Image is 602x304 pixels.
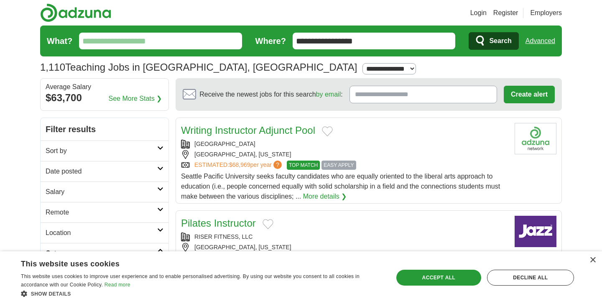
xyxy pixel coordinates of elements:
h1: Teaching Jobs in [GEOGRAPHIC_DATA], [GEOGRAPHIC_DATA] [40,61,357,73]
a: Read more, opens a new window [105,282,130,288]
span: ? [273,161,282,169]
h2: Category [46,248,157,258]
a: Date posted [41,161,168,181]
button: Add to favorite jobs [263,219,273,229]
div: [GEOGRAPHIC_DATA] [181,140,508,148]
a: Category [41,243,168,263]
label: What? [47,35,72,47]
span: Search [489,33,511,49]
label: Where? [255,35,286,47]
h2: Date posted [46,166,157,176]
span: This website uses cookies to improve user experience and to enable personalised advertising. By u... [21,273,360,288]
a: by email [316,91,341,98]
a: Sort by [41,141,168,161]
a: Advanced [525,33,555,49]
a: Writing Instructor Adjunct Pool [181,125,315,136]
a: Login [470,8,487,18]
h2: Remote [46,207,157,217]
h2: Filter results [41,118,168,141]
div: $63,700 [46,90,163,105]
div: RISER FITNESS, LLC [181,232,508,241]
a: See More Stats ❯ [109,94,162,104]
a: ESTIMATED:$68,969per year? [194,161,283,170]
div: [GEOGRAPHIC_DATA], [US_STATE] [181,243,508,252]
a: Salary [41,181,168,202]
a: Pilates Instructor [181,217,256,229]
div: Accept all [396,270,481,286]
a: Remote [41,202,168,222]
button: Search [469,32,518,50]
span: $68,969 [229,161,250,168]
div: Decline all [487,270,574,286]
h2: Location [46,228,157,238]
a: More details ❯ [303,192,347,202]
a: Register [493,8,518,18]
div: Show details [21,289,383,298]
h2: Sort by [46,146,157,156]
span: Show details [31,291,71,297]
span: 1,110 [40,60,65,75]
button: Add to favorite jobs [322,126,333,136]
img: Adzuna logo [40,3,111,22]
a: Employers [530,8,562,18]
span: Receive the newest jobs for this search : [199,89,342,100]
span: EASY APPLY [321,161,356,170]
span: Seattle Pacific University seeks faculty candidates who are equally oriented to the liberal arts ... [181,173,500,200]
img: Company logo [515,123,556,154]
div: This website uses cookies [21,256,362,269]
a: Location [41,222,168,243]
img: Company logo [515,216,556,247]
div: Average Salary [46,84,163,90]
div: Close [589,257,596,263]
span: TOP MATCH [287,161,320,170]
div: [GEOGRAPHIC_DATA], [US_STATE] [181,150,508,159]
button: Create alert [504,86,555,103]
h2: Salary [46,187,157,197]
